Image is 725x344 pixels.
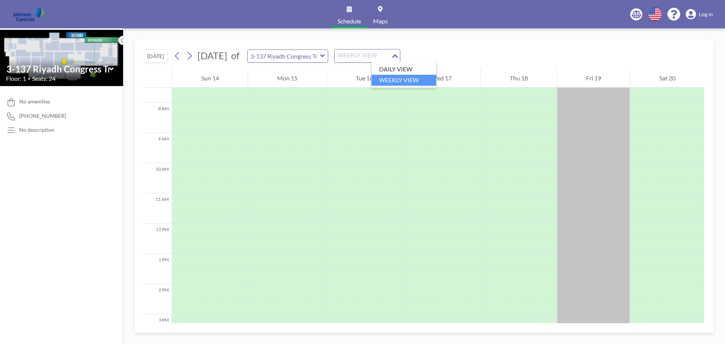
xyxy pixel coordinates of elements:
[6,75,26,82] span: Floor: 1
[12,7,45,22] img: organization-logo
[19,126,54,133] div: No description
[699,11,713,18] span: Log in
[19,113,66,119] span: [PHONE_NUMBER]
[402,69,480,88] div: Wed 17
[19,98,50,105] span: No amenities
[373,18,388,24] span: Maps
[335,49,400,62] div: Search for option
[481,69,557,88] div: Thu 18
[327,69,402,88] div: Tue 16
[28,76,30,81] span: •
[335,51,390,61] input: Search for option
[172,69,248,88] div: Sun 14
[144,73,172,103] div: 7 AM
[32,75,56,82] span: Seats: 24
[197,50,227,61] span: [DATE]
[231,50,239,62] span: of
[338,18,361,24] span: Schedule
[557,69,630,88] div: Fri 19
[248,50,320,62] input: 3-137 Riyadh Congress Training Room
[144,284,172,314] div: 2 PM
[248,69,326,88] div: Mon 15
[6,63,109,74] input: 3-137 Riyadh Congress Training Room
[144,103,172,133] div: 8 AM
[144,163,172,193] div: 10 AM
[144,193,172,224] div: 11 AM
[630,69,704,88] div: Sat 20
[144,49,168,63] button: [DATE]
[686,9,713,20] a: Log in
[144,133,172,163] div: 9 AM
[144,224,172,254] div: 12 PM
[144,254,172,284] div: 1 PM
